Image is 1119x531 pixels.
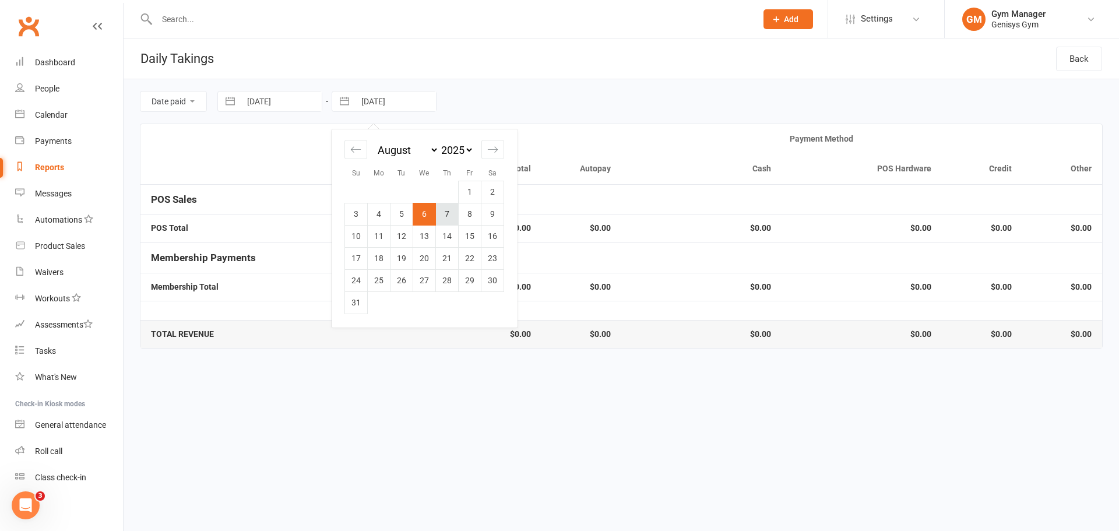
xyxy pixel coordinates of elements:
[459,203,481,225] td: Friday, August 8, 2025
[552,135,1092,143] div: Payment Method
[35,446,62,456] div: Roll call
[763,9,813,29] button: Add
[35,320,93,329] div: Assessments
[15,312,123,338] a: Assessments
[481,203,504,225] td: Saturday, August 9, 2025
[488,169,497,177] small: Sa
[35,84,59,93] div: People
[15,465,123,491] a: Class kiosk mode
[784,15,798,24] span: Add
[35,189,72,198] div: Messages
[481,247,504,269] td: Saturday, August 23, 2025
[15,76,123,102] a: People
[552,164,611,173] div: Autopay
[151,223,188,233] strong: POS Total
[481,269,504,291] td: Saturday, August 30, 2025
[35,163,64,172] div: Reports
[15,286,123,312] a: Workouts
[952,164,1011,173] div: Credit
[15,181,123,207] a: Messages
[35,136,72,146] div: Payments
[124,38,214,79] h1: Daily Takings
[1033,224,1092,233] strong: $0.00
[35,58,75,67] div: Dashboard
[352,169,360,177] small: Su
[151,252,1092,263] h5: Membership Payments
[632,224,771,233] strong: $0.00
[413,225,436,247] td: Wednesday, August 13, 2025
[991,19,1046,30] div: Genisys Gym
[413,203,436,225] td: Selected. Wednesday, August 6, 2025
[390,225,413,247] td: Tuesday, August 12, 2025
[443,169,451,177] small: Th
[153,11,748,27] input: Search...
[413,269,436,291] td: Wednesday, August 27, 2025
[792,224,931,233] strong: $0.00
[991,9,1046,19] div: Gym Manager
[459,225,481,247] td: Friday, August 15, 2025
[390,247,413,269] td: Tuesday, August 19, 2025
[368,247,390,269] td: Monday, August 18, 2025
[436,203,459,225] td: Thursday, August 7, 2025
[952,224,1011,233] strong: $0.00
[345,247,368,269] td: Sunday, August 17, 2025
[632,330,771,339] strong: $0.00
[861,6,893,32] span: Settings
[552,330,611,339] strong: $0.00
[952,283,1011,291] strong: $0.00
[952,330,1011,339] strong: $0.00
[374,169,384,177] small: Mo
[466,169,473,177] small: Fr
[12,491,40,519] iframe: Intercom live chat
[15,412,123,438] a: General attendance kiosk mode
[15,50,123,76] a: Dashboard
[15,364,123,391] a: What's New
[14,12,43,41] a: Clubworx
[35,294,70,303] div: Workouts
[397,169,405,177] small: Tu
[436,247,459,269] td: Thursday, August 21, 2025
[35,241,85,251] div: Product Sales
[459,247,481,269] td: Friday, August 22, 2025
[368,203,390,225] td: Monday, August 4, 2025
[15,338,123,364] a: Tasks
[345,203,368,225] td: Sunday, August 3, 2025
[345,225,368,247] td: Sunday, August 10, 2025
[15,233,123,259] a: Product Sales
[1033,330,1092,339] strong: $0.00
[35,420,106,430] div: General attendance
[1033,283,1092,291] strong: $0.00
[552,283,611,291] strong: $0.00
[15,207,123,233] a: Automations
[35,110,68,119] div: Calendar
[15,438,123,465] a: Roll call
[151,329,214,339] strong: TOTAL REVENUE
[241,92,322,111] input: From
[392,330,531,339] strong: $0.00
[632,283,771,291] strong: $0.00
[1056,47,1102,71] a: Back
[368,225,390,247] td: Monday, August 11, 2025
[962,8,986,31] div: GM
[368,269,390,291] td: Monday, August 25, 2025
[792,164,931,173] div: POS Hardware
[15,102,123,128] a: Calendar
[35,268,64,277] div: Waivers
[151,282,219,291] strong: Membership Total
[344,140,367,159] div: Move backward to switch to the previous month.
[459,269,481,291] td: Friday, August 29, 2025
[35,346,56,356] div: Tasks
[15,154,123,181] a: Reports
[419,169,429,177] small: We
[792,283,931,291] strong: $0.00
[345,291,368,314] td: Sunday, August 31, 2025
[481,181,504,203] td: Saturday, August 2, 2025
[481,225,504,247] td: Saturday, August 16, 2025
[481,140,504,159] div: Move forward to switch to the next month.
[552,224,611,233] strong: $0.00
[436,225,459,247] td: Thursday, August 14, 2025
[632,164,771,173] div: Cash
[35,473,86,482] div: Class check-in
[15,259,123,286] a: Waivers
[35,215,82,224] div: Automations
